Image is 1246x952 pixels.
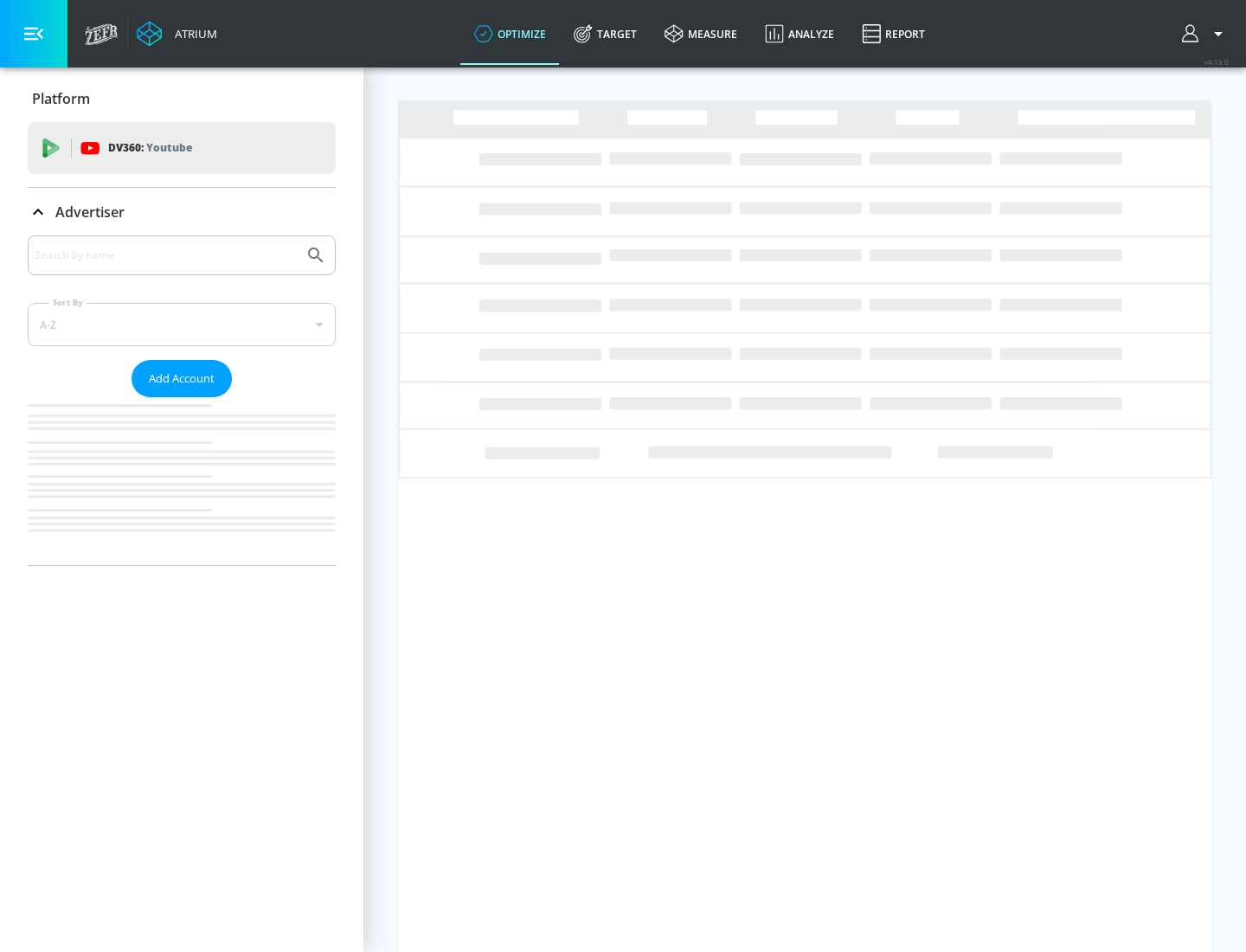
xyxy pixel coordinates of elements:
input: Search by name [35,244,297,267]
a: Atrium [137,21,217,47]
span: Add Account [149,369,215,389]
div: Advertiser [28,188,336,236]
button: Add Account [132,360,232,397]
a: Target [560,3,651,65]
a: measure [651,3,751,65]
span: v 4.19.0 [1204,57,1229,67]
div: A-Z [28,303,336,346]
div: Atrium [168,26,217,42]
a: Analyze [751,3,848,65]
p: Platform [32,89,90,108]
a: optimize [460,3,560,65]
label: Sort By [49,297,87,308]
a: Report [848,3,939,65]
p: DV360: [108,138,192,158]
div: Platform [28,74,336,123]
div: DV360: Youtube [28,122,336,174]
p: Advertiser [55,203,125,222]
nav: list of Advertiser [28,397,336,565]
div: Advertiser [28,235,336,565]
p: Youtube [146,138,192,157]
